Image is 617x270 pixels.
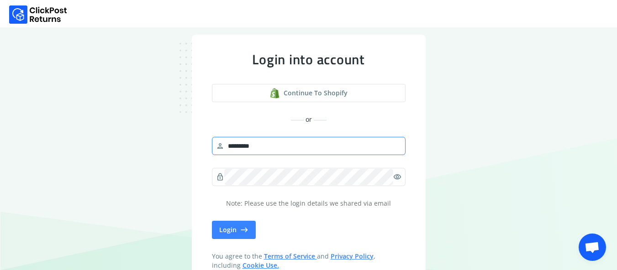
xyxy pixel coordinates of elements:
[212,51,406,67] div: Login into account
[212,221,256,239] button: Login east
[243,261,279,270] a: Cookie Use.
[9,5,67,24] img: Logo
[240,223,248,236] span: east
[331,252,374,260] a: Privacy Policy
[212,199,406,208] p: Note: Please use the login details we shared via email
[216,171,224,183] span: lock
[393,171,401,183] span: visibility
[212,252,406,270] span: You agree to the and , including
[212,115,406,124] div: or
[284,88,348,98] span: Continue to shopify
[264,252,317,260] a: Terms of Service
[269,88,280,99] img: shopify logo
[212,84,406,102] button: Continue to shopify
[216,140,224,152] span: person
[579,234,606,261] a: Open chat
[212,84,406,102] a: shopify logoContinue to shopify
